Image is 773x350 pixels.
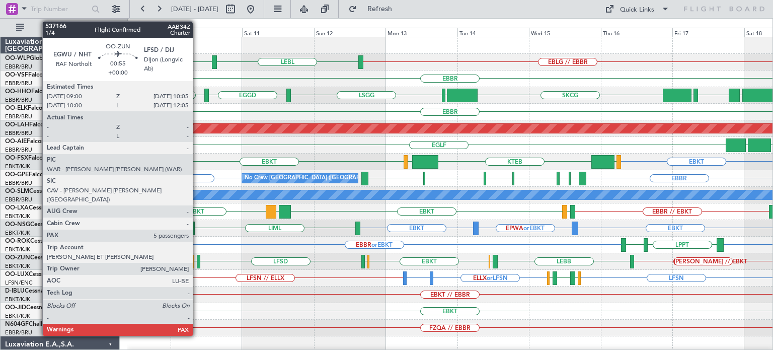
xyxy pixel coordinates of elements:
span: OO-NSG [5,222,30,228]
button: Refresh [344,1,404,17]
div: Sun 12 [314,28,386,37]
a: OO-FSXFalcon 7X [5,155,56,161]
span: OO-ZUN [5,255,30,261]
span: OO-ELK [5,105,28,111]
div: Fri 10 [171,28,243,37]
div: Quick Links [620,5,654,15]
a: OO-ELKFalcon 8X [5,105,55,111]
span: OO-LUX [5,271,29,277]
a: EBBR/BRU [5,96,32,104]
button: All Aircraft [11,20,109,36]
a: OO-LAHFalcon 7X [5,122,57,128]
span: [DATE] - [DATE] [171,5,218,14]
span: OO-WLP [5,55,30,61]
a: EBBR/BRU [5,329,32,336]
a: EBBR/BRU [5,63,32,71]
a: OO-ROKCessna Citation CJ4 [5,238,86,244]
a: D-IBLUCessna Citation M2 [5,288,79,294]
a: OO-JIDCessna CJ1 525 [5,305,70,311]
div: Sat 11 [242,28,314,37]
span: OO-HHO [5,89,31,95]
a: OO-AIEFalcon 7X [5,138,54,145]
span: OO-JID [5,305,26,311]
a: EBKT/KJK [5,246,30,253]
a: OO-VSFFalcon 8X [5,72,56,78]
a: EBBR/BRU [5,80,32,87]
a: OO-SLMCessna Citation XLS [5,188,85,194]
a: LFSN/ENC [5,279,33,287]
span: OO-VSF [5,72,28,78]
a: OO-GPEFalcon 900EX EASy II [5,172,89,178]
span: OO-LAH [5,122,29,128]
div: Thu 9 [99,28,171,37]
input: Trip Number [31,2,89,17]
span: OO-AIE [5,138,27,145]
a: EBKT/KJK [5,213,30,220]
a: EBBR/BRU [5,129,32,137]
div: Tue 14 [457,28,529,37]
span: D-IBLU [5,288,25,294]
a: EBBR/BRU [5,179,32,187]
span: Refresh [359,6,401,13]
a: EBBR/BRU [5,196,32,203]
a: N604GFChallenger 604 [5,321,72,327]
a: EBKT/KJK [5,296,30,303]
a: EBBR/BRU [5,146,32,154]
a: OO-HHOFalcon 8X [5,89,59,95]
button: Quick Links [600,1,674,17]
a: OO-WLPGlobal 5500 [5,55,64,61]
div: Mon 13 [385,28,457,37]
div: Thu 16 [601,28,673,37]
div: [DATE] [129,20,146,29]
a: EBKT/KJK [5,229,30,237]
span: OO-FSX [5,155,28,161]
a: EBKT/KJK [5,312,30,320]
a: OO-LXACessna Citation CJ4 [5,205,85,211]
a: EBKT/KJK [5,163,30,170]
div: No Crew [GEOGRAPHIC_DATA] ([GEOGRAPHIC_DATA] National) [245,171,413,186]
span: OO-GPE [5,172,29,178]
div: Fri 17 [672,28,744,37]
span: OO-LXA [5,205,29,211]
a: OO-NSGCessna Citation CJ4 [5,222,86,228]
span: OO-ROK [5,238,30,244]
a: OO-LUXCessna Citation CJ4 [5,271,85,277]
div: Wed 15 [529,28,601,37]
span: All Aircraft [26,24,106,31]
a: EBBR/BRU [5,113,32,120]
a: OO-ZUNCessna Citation CJ4 [5,255,86,261]
span: N604GF [5,321,29,327]
a: EBKT/KJK [5,262,30,270]
span: OO-SLM [5,188,29,194]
